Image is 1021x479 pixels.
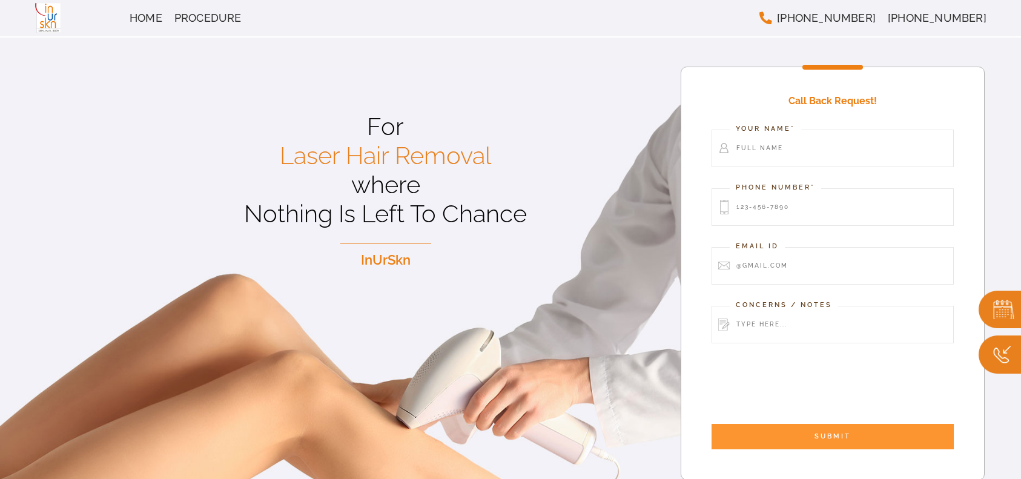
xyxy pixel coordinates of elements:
h4: Call Back Request! [712,85,954,117]
input: Full Name [712,130,954,167]
img: book.png [979,291,1021,329]
iframe: reCAPTCHA [712,365,896,412]
span: [PHONE_NUMBER] [888,13,986,24]
span: Procedure [174,13,242,24]
label: Your Name* [730,124,801,134]
a: [PHONE_NUMBER] [753,6,882,30]
span: Laser Hair Removal [280,141,491,170]
span: Home [130,13,162,24]
a: Procedure [168,6,248,30]
img: Callc.png [979,335,1021,374]
input: @gmail.com [712,247,954,285]
input: SUBMIT [712,424,954,449]
input: Type here... [712,306,954,343]
p: InUrSkn [91,249,681,271]
a: [PHONE_NUMBER] [882,6,993,30]
p: For where Nothing Is Left To Chance [91,112,681,228]
label: Phone Number* [730,182,821,193]
input: 123-456-7890 [712,188,954,226]
label: Concerns / Notes [730,300,838,311]
span: [PHONE_NUMBER] [777,13,876,24]
label: Email Id [730,241,785,252]
a: Home [124,6,168,30]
